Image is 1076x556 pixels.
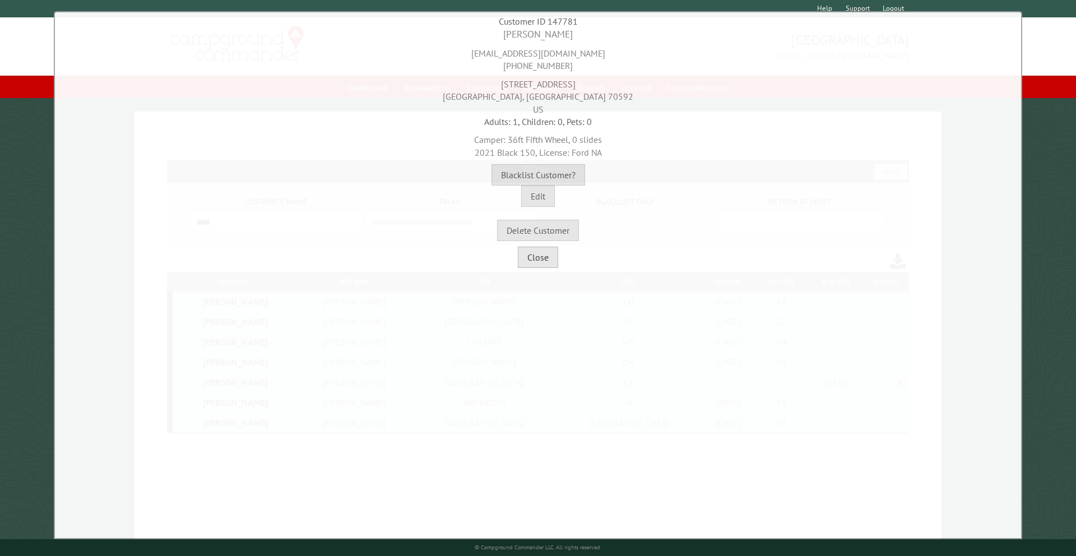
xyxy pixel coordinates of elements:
[58,15,1018,27] div: Customer ID 147781
[518,247,558,268] button: Close
[491,164,585,186] button: Blacklist Customer?
[475,544,601,551] small: © Campground Commander LLC. All rights reserved.
[58,41,1018,72] div: [EMAIL_ADDRESS][DOMAIN_NAME] [PHONE_NUMBER]
[58,27,1018,41] div: [PERSON_NAME]
[58,72,1018,115] div: [STREET_ADDRESS] [GEOGRAPHIC_DATA], [GEOGRAPHIC_DATA] 70592 US
[58,128,1018,159] div: Camper: 36ft Fifth Wheel, 0 slides
[58,115,1018,128] div: Adults: 1, Children: 0, Pets: 0
[475,147,602,158] span: 2021 Black 150, License: Ford NA
[497,220,579,241] button: Delete Customer
[521,186,555,207] button: Edit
